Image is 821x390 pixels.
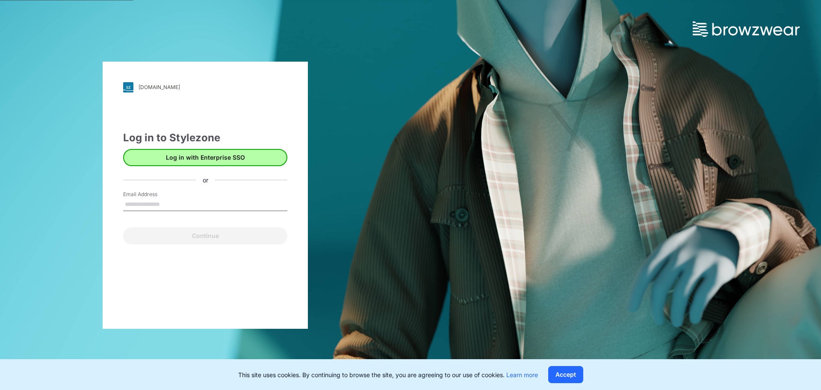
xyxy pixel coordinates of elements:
[123,82,133,92] img: svg+xml;base64,PHN2ZyB3aWR0aD0iMjgiIGhlaWdodD0iMjgiIHZpZXdCb3g9IjAgMCAyOCAyOCIgZmlsbD0ibm9uZSIgeG...
[139,84,180,90] div: [DOMAIN_NAME]
[123,149,287,166] button: Log in with Enterprise SSO
[123,191,183,198] label: Email Address
[506,371,538,378] a: Learn more
[693,21,800,37] img: browzwear-logo.73288ffb.svg
[238,370,538,379] p: This site uses cookies. By continuing to browse the site, you are agreeing to our use of cookies.
[123,130,287,146] div: Log in to Stylezone
[196,176,215,185] div: or
[548,366,583,383] button: Accept
[123,82,287,92] a: [DOMAIN_NAME]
